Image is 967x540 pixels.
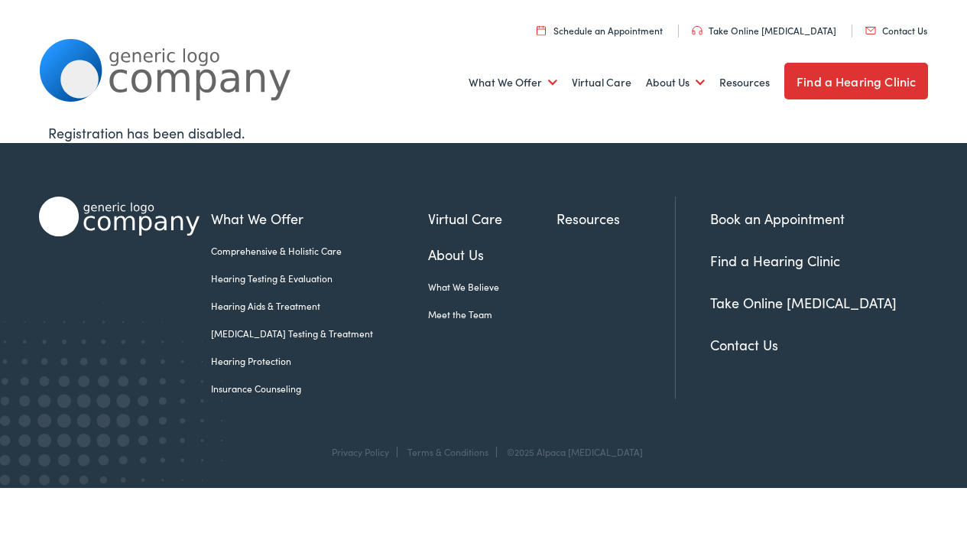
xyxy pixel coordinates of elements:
[692,26,703,35] img: utility icon
[710,251,840,270] a: Find a Hearing Clinic
[537,25,546,35] img: utility icon
[692,24,836,37] a: Take Online [MEDICAL_DATA]
[710,209,845,228] a: Book an Appointment
[48,122,919,143] div: Registration has been disabled.
[646,54,705,111] a: About Us
[719,54,770,111] a: Resources
[428,280,557,294] a: What We Believe
[428,307,557,321] a: Meet the Team
[211,208,428,229] a: What We Offer
[865,27,876,34] img: utility icon
[407,445,488,458] a: Terms & Conditions
[211,382,428,395] a: Insurance Counseling
[39,197,200,236] img: Alpaca Audiology
[428,244,557,265] a: About Us
[211,244,428,258] a: Comprehensive & Holistic Care
[710,293,897,312] a: Take Online [MEDICAL_DATA]
[332,445,389,458] a: Privacy Policy
[469,54,557,111] a: What We Offer
[428,208,557,229] a: Virtual Care
[572,54,631,111] a: Virtual Care
[865,24,927,37] a: Contact Us
[537,24,663,37] a: Schedule an Appointment
[211,354,428,368] a: Hearing Protection
[211,272,428,285] a: Hearing Testing & Evaluation
[710,335,778,354] a: Contact Us
[557,208,675,229] a: Resources
[211,299,428,313] a: Hearing Aids & Treatment
[499,447,643,457] div: ©2025 Alpaca [MEDICAL_DATA]
[784,63,928,99] a: Find a Hearing Clinic
[211,327,428,340] a: [MEDICAL_DATA] Testing & Treatment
